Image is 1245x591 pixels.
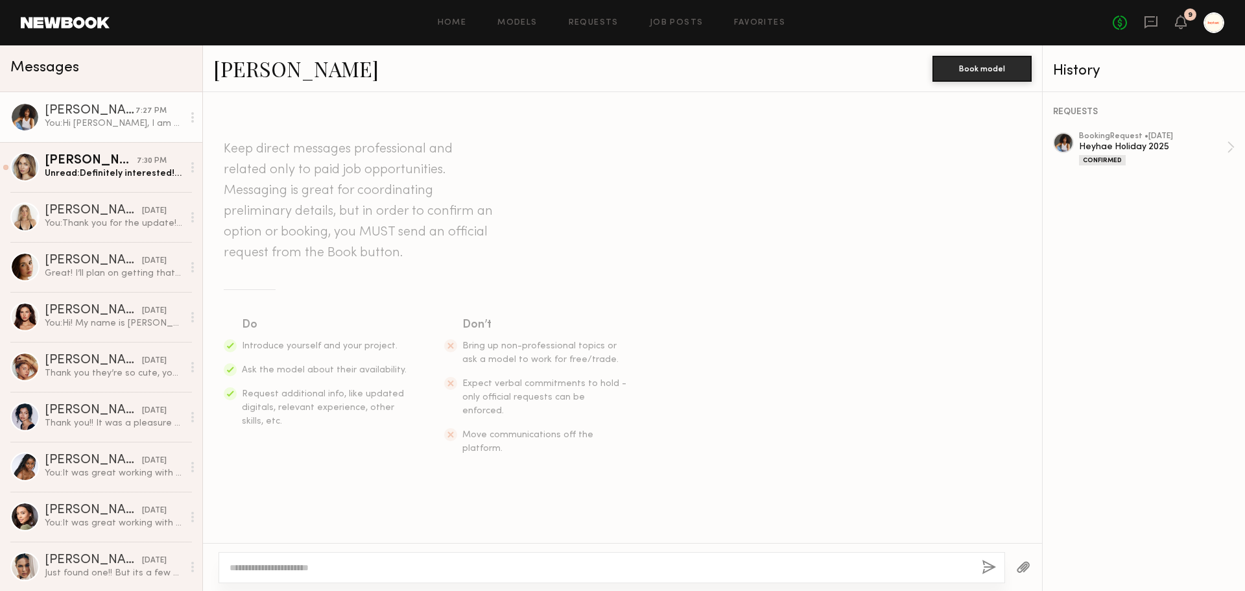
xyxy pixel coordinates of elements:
a: Book model [932,62,1032,73]
div: [PERSON_NAME] [45,104,136,117]
div: You: Hi! My name is [PERSON_NAME], the founder of Heyhae gel nail brands. We're gearing up for a ... [45,317,183,330]
a: bookingRequest •[DATE]Heyhae Holiday 2025Confirmed [1079,132,1235,165]
div: Thank you they’re so cute, you as well! [45,367,183,380]
div: booking Request • [DATE] [1079,132,1227,141]
div: REQUESTS [1053,108,1235,117]
div: You: It was great working with you again! We’re so excited to see the final edits. We have more p... [45,517,183,529]
div: [DATE] [142,505,167,517]
div: History [1053,64,1235,78]
div: [DATE] [142,455,167,467]
a: Job Posts [650,19,704,27]
div: [PERSON_NAME] [45,404,142,417]
div: [PERSON_NAME] [45,354,142,367]
div: [PERSON_NAME] [45,504,142,517]
div: [DATE] [142,305,167,317]
div: Great! I’ll plan on getting that the day before the shoot :) [45,267,183,280]
div: Confirmed [1079,155,1126,165]
div: Don’t [462,316,628,334]
div: 7:30 PM [137,155,167,167]
div: You: Hi [PERSON_NAME], I am sorry to hear that- don't worry about it. I hope you have a safe trip... [45,117,183,130]
div: You: It was great working with you again, [PERSON_NAME]! I can't wait to see our final edits! Hop... [45,467,183,479]
div: Do [242,316,408,334]
div: You: Thank you for the update! Look forward to working with you in the future. Hope you have a gr... [45,217,183,230]
a: Favorites [734,19,785,27]
span: Introduce yourself and your project. [242,342,397,350]
div: 7:27 PM [136,105,167,117]
div: Thank you!! It was a pleasure getting to meet and work with you all, everyone was so kind and wel... [45,417,183,429]
div: Heyhae Holiday 2025 [1079,141,1227,153]
div: Just found one!! But its a few blocks away [45,567,183,579]
span: Messages [10,60,79,75]
div: [PERSON_NAME] [45,554,142,567]
div: [DATE] [142,405,167,417]
div: [PERSON_NAME] [45,204,142,217]
span: Expect verbal commitments to hold - only official requests can be enforced. [462,380,626,415]
div: Unread: Definitely interested! :) would the 5 hours include my hourly rate? and what would the us... [45,167,183,180]
div: [PERSON_NAME] [45,154,137,167]
div: [DATE] [142,205,167,217]
span: Move communications off the platform. [462,431,593,453]
button: Book model [932,56,1032,82]
a: Home [438,19,467,27]
span: Request additional info, like updated digitals, relevant experience, other skills, etc. [242,390,404,426]
a: Requests [569,19,619,27]
div: 9 [1188,12,1192,19]
div: [DATE] [142,255,167,267]
span: Ask the model about their availability. [242,366,407,374]
div: [DATE] [142,555,167,567]
header: Keep direct messages professional and related only to paid job opportunities. Messaging is great ... [224,139,496,263]
div: [PERSON_NAME] [45,304,142,317]
span: Bring up non-professional topics or ask a model to work for free/trade. [462,342,619,364]
div: [DATE] [142,355,167,367]
div: [PERSON_NAME] [45,254,142,267]
div: [PERSON_NAME] [45,454,142,467]
a: [PERSON_NAME] [213,54,379,82]
a: Models [497,19,537,27]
